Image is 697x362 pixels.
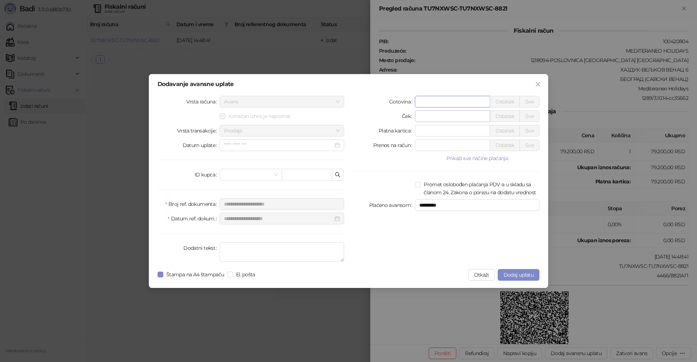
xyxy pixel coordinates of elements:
[519,110,539,122] button: Sve
[535,81,541,87] span: close
[504,272,534,278] span: Dodaj uplatu
[379,125,415,137] label: Platna kartica
[224,141,333,149] input: Datum uplate
[224,125,340,136] span: Prodaja
[168,213,220,224] label: Datum ref. dokum.
[421,180,539,196] span: Promet oslobođen plaćanja PDV-a u skladu sa članom 24. Zakona o porezu na dodatu vrednost
[220,198,344,210] input: Broj ref. dokumenta
[373,139,415,151] label: Prenos na račun
[532,81,544,87] span: Zatvori
[225,112,293,120] span: Konačan iznos je nepoznat
[490,139,520,151] button: Ostatak
[519,125,539,137] button: Sve
[183,242,220,254] label: Dodatni tekst
[186,96,220,107] label: Vrsta računa
[490,110,520,122] button: Ostatak
[389,96,415,107] label: Gotovina
[415,154,539,163] button: Prikaži sve načine plaćanja
[490,125,520,137] button: Ostatak
[224,215,333,223] input: Datum ref. dokum.
[183,139,220,151] label: Datum uplate
[519,139,539,151] button: Sve
[402,110,415,122] label: Ček
[158,81,539,87] div: Dodavanje avansne uplate
[233,271,258,278] span: El. pošta
[220,242,344,262] textarea: Dodatni tekst
[195,169,220,180] label: ID kupca
[498,269,539,281] button: Dodaj uplatu
[532,78,544,90] button: Close
[163,271,227,278] span: Štampa na A4 štampaču
[224,96,340,107] span: Avans
[177,125,220,137] label: Vrsta transakcije
[165,198,220,210] label: Broj ref. dokumenta
[369,199,415,211] label: Plaćeno avansom
[519,96,539,107] button: Sve
[490,96,520,107] button: Ostatak
[468,269,495,281] button: Otkaži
